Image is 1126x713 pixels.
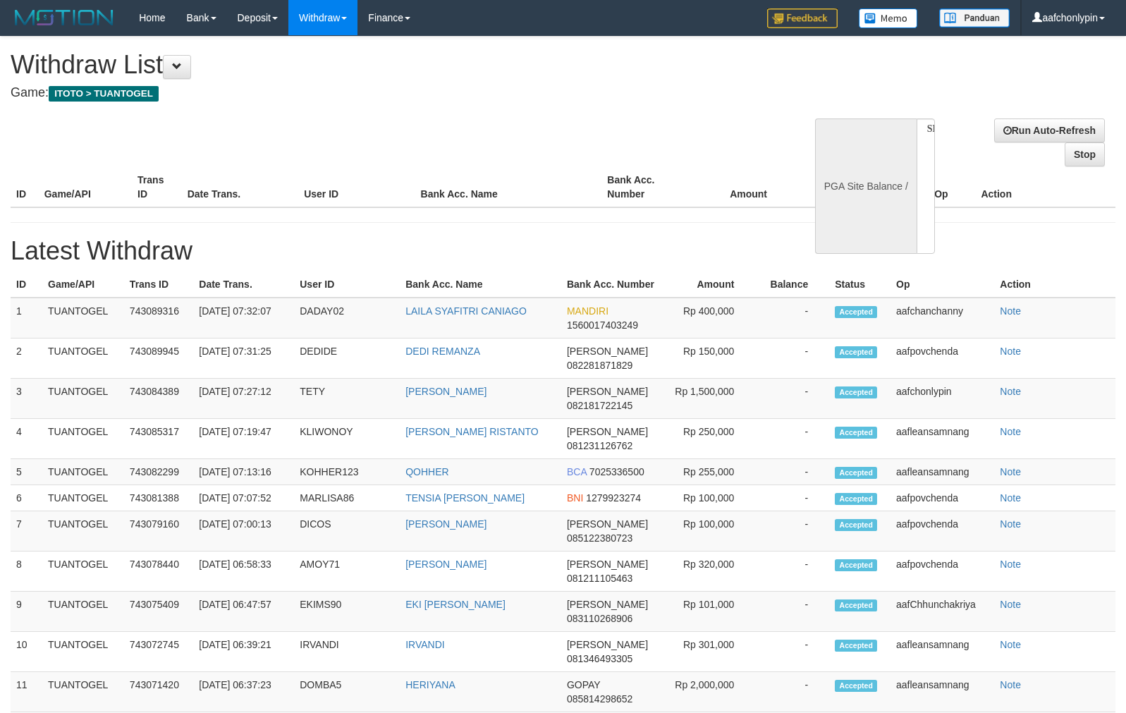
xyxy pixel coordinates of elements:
[668,672,756,712] td: Rp 2,000,000
[1000,426,1021,437] a: Note
[405,305,527,317] a: LAILA SYAFITRI CANIAGO
[668,339,756,379] td: Rp 150,000
[42,419,124,459] td: TUANTOGEL
[124,459,193,485] td: 743082299
[294,592,400,632] td: EKIMS90
[567,440,632,451] span: 081231126762
[567,693,632,705] span: 085814298652
[405,599,506,610] a: EKI [PERSON_NAME]
[124,485,193,511] td: 743081388
[755,632,829,672] td: -
[405,639,445,650] a: IRVANDI
[193,511,294,551] td: [DATE] 07:00:13
[891,379,994,419] td: aafchonlypin
[298,167,415,207] th: User ID
[668,459,756,485] td: Rp 255,000
[11,379,42,419] td: 3
[294,485,400,511] td: MARLISA86
[1000,386,1021,397] a: Note
[400,272,561,298] th: Bank Acc. Name
[567,305,608,317] span: MANDIRI
[567,653,632,664] span: 081346493305
[891,419,994,459] td: aafleansamnang
[859,8,918,28] img: Button%20Memo.svg
[11,237,1115,265] h1: Latest Withdraw
[929,167,975,207] th: Op
[193,459,294,485] td: [DATE] 07:13:16
[11,51,737,79] h1: Withdraw List
[1000,599,1021,610] a: Note
[755,272,829,298] th: Balance
[835,306,877,318] span: Accepted
[294,298,400,339] td: DADAY02
[975,167,1115,207] th: Action
[11,339,42,379] td: 2
[294,379,400,419] td: TETY
[11,298,42,339] td: 1
[891,298,994,339] td: aafchanchanny
[193,632,294,672] td: [DATE] 06:39:21
[755,485,829,511] td: -
[668,632,756,672] td: Rp 301,000
[193,339,294,379] td: [DATE] 07:31:25
[668,485,756,511] td: Rp 100,000
[567,679,600,690] span: GOPAY
[42,379,124,419] td: TUANTOGEL
[124,632,193,672] td: 743072745
[294,632,400,672] td: IRVANDI
[1000,305,1021,317] a: Note
[891,272,994,298] th: Op
[835,467,877,479] span: Accepted
[755,459,829,485] td: -
[124,592,193,632] td: 743075409
[42,272,124,298] th: Game/API
[193,592,294,632] td: [DATE] 06:47:57
[193,551,294,592] td: [DATE] 06:58:33
[601,167,694,207] th: Bank Acc. Number
[124,379,193,419] td: 743084389
[42,551,124,592] td: TUANTOGEL
[294,272,400,298] th: User ID
[567,319,638,331] span: 1560017403249
[42,339,124,379] td: TUANTOGEL
[755,592,829,632] td: -
[11,551,42,592] td: 8
[829,272,891,298] th: Status
[193,672,294,712] td: [DATE] 06:37:23
[11,592,42,632] td: 9
[39,167,132,207] th: Game/API
[11,511,42,551] td: 7
[567,426,648,437] span: [PERSON_NAME]
[668,419,756,459] td: Rp 250,000
[891,459,994,485] td: aafleansamnang
[405,346,480,357] a: DEDI REMANZA
[1000,346,1021,357] a: Note
[567,639,648,650] span: [PERSON_NAME]
[124,272,193,298] th: Trans ID
[755,511,829,551] td: -
[11,86,737,100] h4: Game:
[11,272,42,298] th: ID
[1000,466,1021,477] a: Note
[124,511,193,551] td: 743079160
[788,167,874,207] th: Balance
[835,599,877,611] span: Accepted
[755,379,829,419] td: -
[11,419,42,459] td: 4
[405,466,448,477] a: QOHHER
[405,518,486,530] a: [PERSON_NAME]
[1000,559,1021,570] a: Note
[124,419,193,459] td: 743085317
[1000,492,1021,504] a: Note
[755,672,829,712] td: -
[668,379,756,419] td: Rp 1,500,000
[891,485,994,511] td: aafpovchenda
[124,339,193,379] td: 743089945
[42,511,124,551] td: TUANTOGEL
[42,459,124,485] td: TUANTOGEL
[193,298,294,339] td: [DATE] 07:32:07
[994,272,1115,298] th: Action
[755,551,829,592] td: -
[42,592,124,632] td: TUANTOGEL
[42,298,124,339] td: TUANTOGEL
